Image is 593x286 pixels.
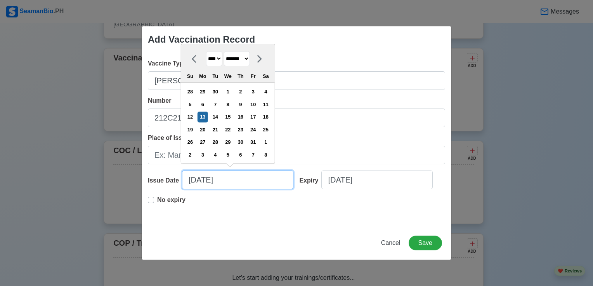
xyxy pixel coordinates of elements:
[223,71,233,81] div: We
[148,146,445,164] input: Ex: Manila
[235,137,246,147] div: Choose Thursday, October 30th, 2025
[148,109,445,127] input: Ex: 1234567890
[248,71,258,81] div: Fr
[198,150,208,160] div: Choose Monday, November 3rd, 2025
[223,112,233,122] div: Choose Wednesday, October 15th, 2025
[198,137,208,147] div: Choose Monday, October 27th, 2025
[210,124,220,135] div: Choose Tuesday, October 21st, 2025
[248,86,258,97] div: Choose Friday, October 3rd, 2025
[248,99,258,110] div: Choose Friday, October 10th, 2025
[148,176,182,185] div: Issue Date
[260,137,271,147] div: Choose Saturday, November 1st, 2025
[248,137,258,147] div: Choose Friday, October 31st, 2025
[300,176,322,185] div: Expiry
[260,150,271,160] div: Choose Saturday, November 8th, 2025
[210,112,220,122] div: Choose Tuesday, October 14th, 2025
[210,137,220,147] div: Choose Tuesday, October 28th, 2025
[184,86,272,161] div: month 2025-10
[148,134,189,141] span: Place of Issue
[185,150,195,160] div: Choose Sunday, November 2nd, 2025
[157,195,186,205] p: No expiry
[185,124,195,135] div: Choose Sunday, October 19th, 2025
[248,112,258,122] div: Choose Friday, October 17th, 2025
[198,99,208,110] div: Choose Monday, October 6th, 2025
[223,86,233,97] div: Choose Wednesday, October 1st, 2025
[235,99,246,110] div: Choose Thursday, October 9th, 2025
[260,71,271,81] div: Sa
[223,150,233,160] div: Choose Wednesday, November 5th, 2025
[185,86,195,97] div: Choose Sunday, September 28th, 2025
[185,137,195,147] div: Choose Sunday, October 26th, 2025
[235,112,246,122] div: Choose Thursday, October 16th, 2025
[185,112,195,122] div: Choose Sunday, October 12th, 2025
[148,71,445,90] input: Ex: Sinovac 1st Dose
[409,236,442,250] button: Save
[148,97,171,104] span: Number
[223,137,233,147] div: Choose Wednesday, October 29th, 2025
[198,112,208,122] div: Choose Monday, October 13th, 2025
[235,124,246,135] div: Choose Thursday, October 23rd, 2025
[210,86,220,97] div: Choose Tuesday, September 30th, 2025
[248,124,258,135] div: Choose Friday, October 24th, 2025
[376,236,406,250] button: Cancel
[148,60,187,67] span: Vaccine Type
[185,99,195,110] div: Choose Sunday, October 5th, 2025
[381,239,401,246] span: Cancel
[148,33,255,47] div: Add Vaccination Record
[260,124,271,135] div: Choose Saturday, October 25th, 2025
[185,71,195,81] div: Su
[210,150,220,160] div: Choose Tuesday, November 4th, 2025
[198,71,208,81] div: Mo
[260,112,271,122] div: Choose Saturday, October 18th, 2025
[235,86,246,97] div: Choose Thursday, October 2nd, 2025
[248,150,258,160] div: Choose Friday, November 7th, 2025
[210,71,220,81] div: Tu
[223,99,233,110] div: Choose Wednesday, October 8th, 2025
[198,86,208,97] div: Choose Monday, September 29th, 2025
[210,99,220,110] div: Choose Tuesday, October 7th, 2025
[260,86,271,97] div: Choose Saturday, October 4th, 2025
[235,71,246,81] div: Th
[235,150,246,160] div: Choose Thursday, November 6th, 2025
[260,99,271,110] div: Choose Saturday, October 11th, 2025
[223,124,233,135] div: Choose Wednesday, October 22nd, 2025
[198,124,208,135] div: Choose Monday, October 20th, 2025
